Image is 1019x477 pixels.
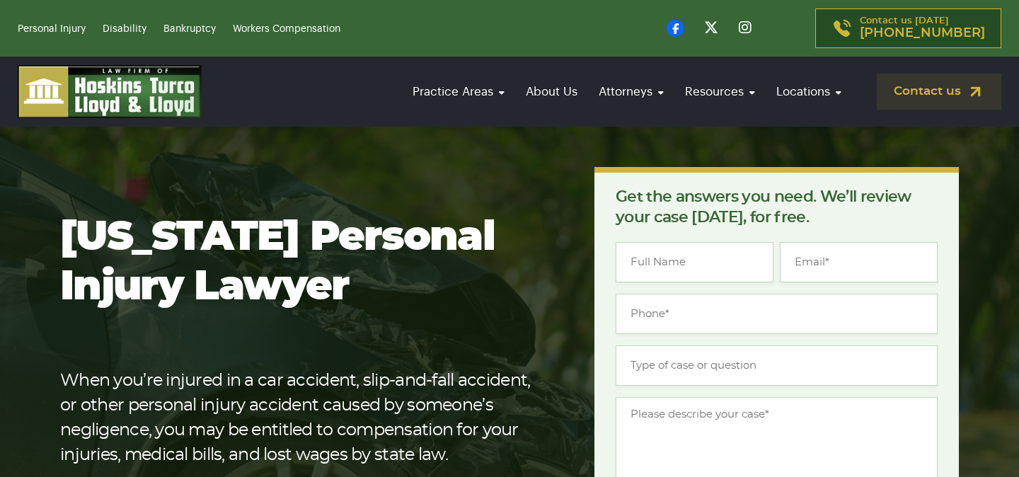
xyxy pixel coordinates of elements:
[233,24,340,34] a: Workers Compensation
[860,26,985,40] span: [PHONE_NUMBER]
[616,294,938,334] input: Phone*
[815,8,1001,48] a: Contact us [DATE][PHONE_NUMBER]
[163,24,216,34] a: Bankruptcy
[769,71,848,112] a: Locations
[18,24,86,34] a: Personal Injury
[18,65,202,118] img: logo
[616,345,938,386] input: Type of case or question
[405,71,512,112] a: Practice Areas
[678,71,762,112] a: Resources
[592,71,671,112] a: Attorneys
[519,71,585,112] a: About Us
[60,369,549,468] p: When you’re injured in a car accident, slip-and-fall accident, or other personal injury accident ...
[616,242,773,282] input: Full Name
[616,187,938,228] p: Get the answers you need. We’ll review your case [DATE], for free.
[103,24,146,34] a: Disability
[877,74,1001,110] a: Contact us
[860,16,985,40] p: Contact us [DATE]
[60,213,549,312] h1: [US_STATE] Personal Injury Lawyer
[780,242,938,282] input: Email*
